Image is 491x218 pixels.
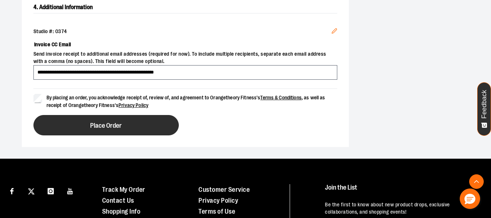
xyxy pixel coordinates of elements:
a: Customer Service [198,186,250,193]
span: By placing an order, you acknowledge receipt of, review of, and agreement to Orangetheory Fitness... [47,95,325,108]
a: Terms of Use [198,208,235,215]
button: Feedback - Show survey [477,82,491,136]
button: Back To Top [469,174,484,189]
a: Visit our Youtube page [64,184,77,197]
h2: 4. Additional Information [33,1,337,13]
img: Twitter [28,188,35,195]
label: Invoice CC Email [33,38,337,51]
span: Feedback [481,90,488,119]
span: Place Order [90,122,122,129]
h4: Join the List [325,184,478,198]
a: Visit our Instagram page [44,184,57,197]
span: Send invoice receipt to additional email addresses (required for now). To include multiple recipi... [33,51,337,65]
a: Shopping Info [102,208,141,215]
p: Be the first to know about new product drops, exclusive collaborations, and shopping events! [325,201,478,216]
input: By placing an order, you acknowledge receipt of, review of, and agreement to Orangetheory Fitness... [33,94,42,103]
button: Edit [326,22,343,42]
a: Terms & Conditions [260,95,302,100]
a: Track My Order [102,186,145,193]
div: Studio #: 0374 [33,28,337,35]
button: Place Order [33,115,179,135]
a: Visit our Facebook page [5,184,18,197]
a: Privacy Policy [118,102,148,108]
a: Privacy Policy [198,197,238,204]
a: Contact Us [102,197,134,204]
button: Hello, have a question? Let’s chat. [460,189,480,209]
a: Visit our X page [25,184,38,197]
